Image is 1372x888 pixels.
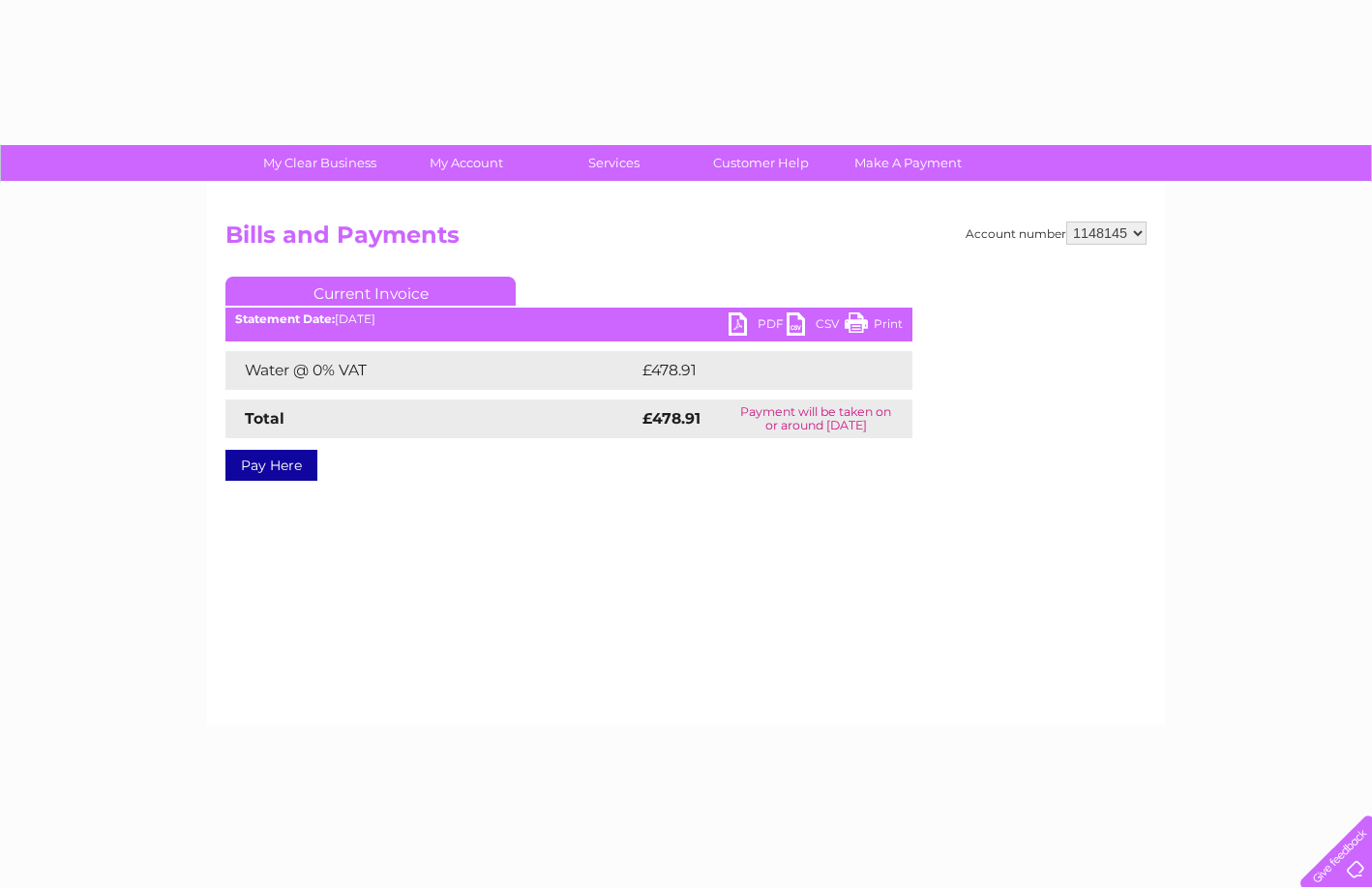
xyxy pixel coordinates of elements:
[729,312,787,340] a: PDF
[642,409,701,428] strong: £478.91
[387,145,547,181] a: My Account
[681,145,841,181] a: Customer Help
[787,312,845,340] a: CSV
[245,409,284,428] strong: Total
[966,222,1147,245] div: Account number
[240,145,400,181] a: My Clear Business
[225,277,516,306] a: Current Invoice
[719,400,912,438] td: Payment will be taken on or around [DATE]
[845,312,903,340] a: Print
[225,222,1147,258] h2: Bills and Payments
[534,145,694,181] a: Services
[225,351,638,390] td: Water @ 0% VAT
[235,311,335,326] b: Statement Date:
[638,351,877,390] td: £478.91
[225,450,317,481] a: Pay Here
[828,145,988,181] a: Make A Payment
[225,312,912,326] div: [DATE]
